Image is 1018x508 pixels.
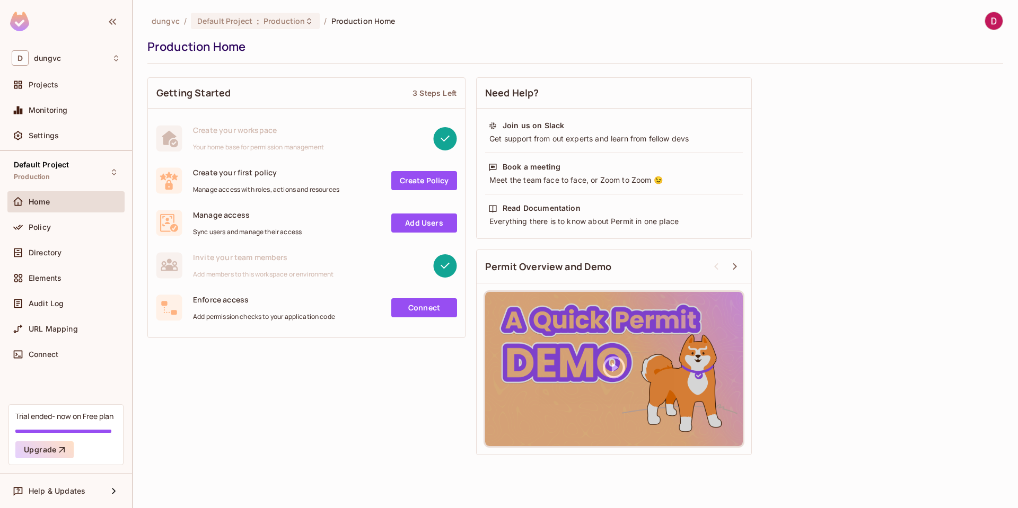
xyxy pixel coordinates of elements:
span: Enforce access [193,295,335,305]
span: Home [29,198,50,206]
span: Production [14,173,50,181]
img: Dung Vo [985,12,1003,30]
li: / [184,16,187,26]
span: Sync users and manage their access [193,228,302,236]
span: Create your first policy [193,167,339,177]
span: Invite your team members [193,252,334,262]
span: Manage access with roles, actions and resources [193,185,339,194]
span: URL Mapping [29,325,78,333]
span: Audit Log [29,299,64,308]
div: Meet the team face to face, or Zoom to Zoom 😉 [488,175,740,185]
span: : [256,17,260,25]
div: Production Home [147,39,998,55]
span: Manage access [193,210,302,220]
a: Connect [391,298,457,317]
a: Create Policy [391,171,457,190]
span: Policy [29,223,51,231]
span: Monitoring [29,106,68,114]
span: Getting Started [156,86,231,100]
div: Join us on Slack [503,120,564,131]
div: Trial ended- now on Free plan [15,411,113,421]
span: Directory [29,248,62,257]
span: Connect [29,350,58,359]
button: Upgrade [15,441,74,458]
div: Everything there is to know about Permit in one place [488,216,740,227]
div: Read Documentation [503,203,581,213]
span: Need Help? [485,86,539,100]
span: the active workspace [152,16,180,26]
span: Production [264,16,305,26]
span: Create your workspace [193,125,324,135]
span: Workspace: dungvc [34,54,61,63]
span: Add members to this workspace or environment [193,270,334,279]
span: Add permission checks to your application code [193,313,335,321]
span: Production Home [331,16,396,26]
span: Your home base for permission management [193,143,324,151]
span: Permit Overview and Demo [485,260,612,273]
span: Default Project [14,161,69,169]
div: Book a meeting [503,162,560,172]
a: Add Users [391,213,457,233]
span: Projects [29,81,58,89]
span: Settings [29,131,59,140]
span: Help & Updates [29,487,85,495]
span: D [12,50,29,66]
li: / [324,16,327,26]
img: SReyMgAAAABJRU5ErkJggg== [10,12,29,31]
span: Default Project [197,16,252,26]
div: 3 Steps Left [413,88,457,98]
div: Get support from out experts and learn from fellow devs [488,133,740,144]
span: Elements [29,274,62,282]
